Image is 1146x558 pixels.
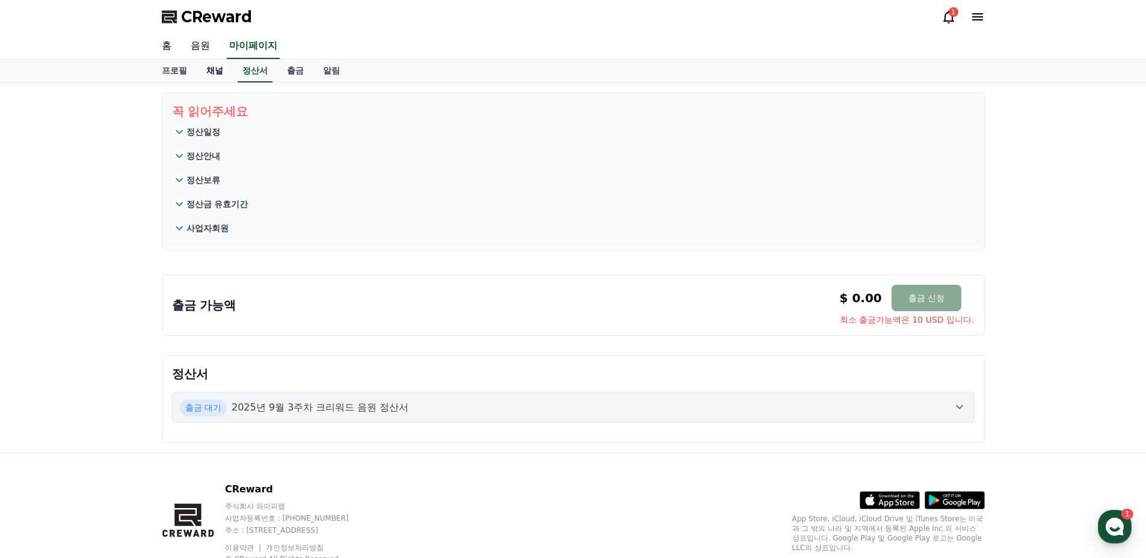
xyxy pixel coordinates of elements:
a: 알림 [313,60,350,82]
a: 프로필 [152,60,197,82]
span: CReward [181,7,252,26]
a: 설정 [155,382,231,412]
a: 1 [941,10,956,24]
a: 마이페이지 [227,34,280,59]
a: 채널 [197,60,233,82]
span: 설정 [186,400,200,409]
button: 정산일정 [172,120,975,144]
span: 1 [122,381,126,391]
p: 사업자회원 [186,222,229,234]
p: CReward [225,482,372,497]
span: 출금 대기 [180,400,227,415]
p: $ 0.00 [840,290,882,306]
p: App Store, iCloud, iCloud Drive 및 iTunes Store는 미국과 그 밖의 나라 및 지역에서 등록된 Apple Inc.의 서비스 상표입니다. Goo... [792,514,985,553]
button: 출금 대기 2025년 9월 3주차 크리워드 음원 정산서 [172,392,975,423]
a: 홈 [4,382,79,412]
span: 대화 [110,400,125,410]
div: 1 [949,7,958,17]
button: 정산안내 [172,144,975,168]
span: 홈 [38,400,45,409]
button: 출금 신청 [892,285,961,311]
a: 이용약관 [225,544,263,552]
p: 꼭 읽어주세요 [172,103,975,120]
p: 정산금 유효기간 [186,198,248,210]
a: 1대화 [79,382,155,412]
p: 사업자등록번호 : [PHONE_NUMBER] [225,513,372,523]
p: 정산서 [172,365,975,382]
a: 홈 [152,34,181,59]
p: 정산안내 [186,150,220,162]
button: 정산보류 [172,168,975,192]
p: 2025년 9월 3주차 크리워드 음원 정산서 [232,400,409,415]
button: 정산금 유효기간 [172,192,975,216]
p: 정산보류 [186,174,220,186]
a: CReward [162,7,252,26]
a: 음원 [181,34,220,59]
button: 사업자회원 [172,216,975,240]
a: 정산서 [238,60,273,82]
p: 주소 : [STREET_ADDRESS] [225,525,372,535]
a: 개인정보처리방침 [266,544,324,552]
p: 출금 가능액 [172,297,236,314]
p: 주식회사 와이피랩 [225,501,372,511]
span: 최소 출금가능액은 10 USD 입니다. [840,314,975,326]
p: 정산일정 [186,126,220,138]
a: 출금 [277,60,313,82]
